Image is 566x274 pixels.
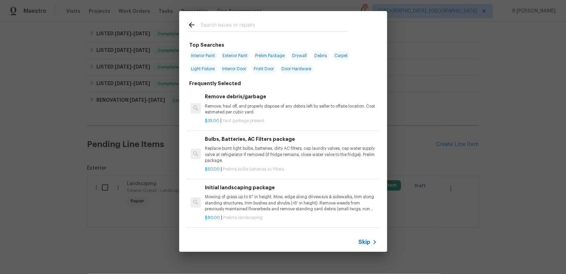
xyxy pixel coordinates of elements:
[205,215,377,221] p: |
[205,184,377,191] h6: Initial landscaping package
[205,119,219,123] span: $35.00
[252,64,276,74] span: Front Door
[190,41,225,49] h6: Top Searches
[205,135,377,143] h6: Bulbs, Batteries, AC Filters package
[201,21,348,31] input: Search issues or repairs
[313,51,329,61] span: Debris
[205,118,377,124] p: |
[359,239,371,246] span: Skip
[333,51,350,61] span: Carpet
[189,51,217,61] span: Interior Paint
[253,51,287,61] span: Prelim Package
[220,64,249,74] span: Interior Door
[221,51,250,61] span: Exterior Paint
[290,51,309,61] span: Drywall
[223,216,262,220] span: Prelims landscaping
[205,103,377,115] p: Remove, haul off, and properly dispose of any debris left by seller to offsite location. Cost est...
[205,194,377,212] p: Mowing of grass up to 6" in height. Mow, edge along driveways & sidewalks, trim along standing st...
[205,146,377,163] p: Replace burnt light bulbs, batteries, dirty AC filters, cap laundry valves, cap water supply valv...
[205,166,377,172] p: |
[190,80,241,87] h6: Frequently Selected
[205,167,220,171] span: $50.00
[189,64,217,74] span: Light Fixture
[280,64,314,74] span: Door Hardware
[205,216,220,220] span: $80.00
[223,119,264,123] span: Yard garbage present
[223,167,284,171] span: Prelims bulbs batteries ac filters
[205,93,377,100] h6: Remove debris/garbage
